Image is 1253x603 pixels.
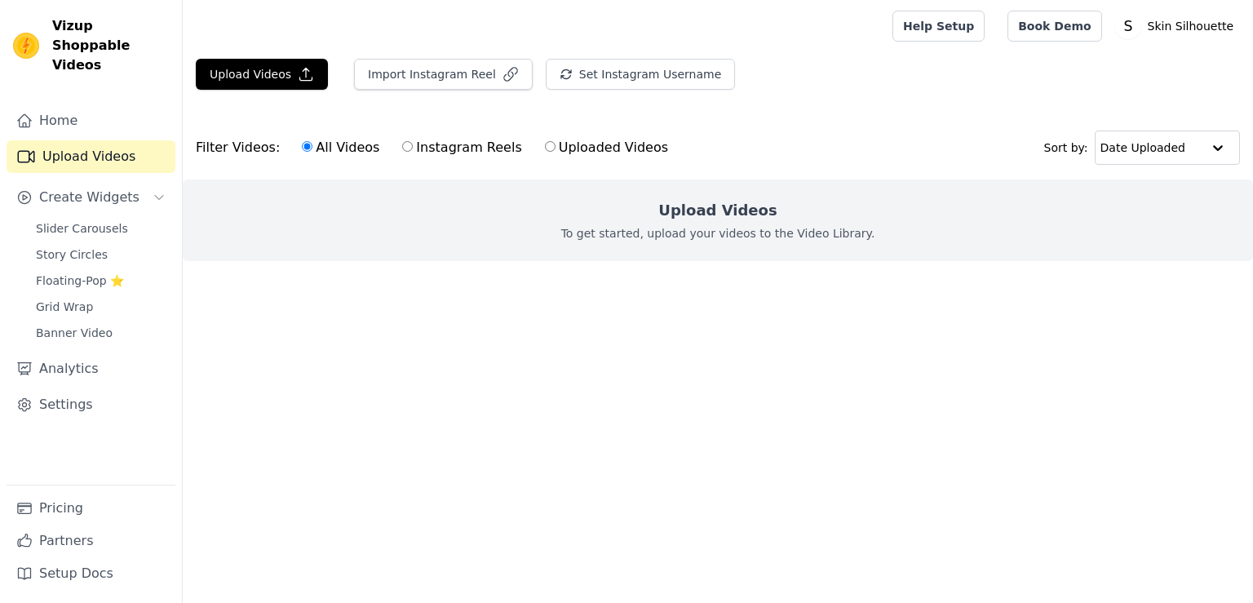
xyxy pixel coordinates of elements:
button: Create Widgets [7,181,175,214]
button: Import Instagram Reel [354,59,533,90]
input: Instagram Reels [402,141,413,152]
a: Floating-Pop ⭐ [26,269,175,292]
a: Upload Videos [7,140,175,173]
label: Uploaded Videos [544,137,669,158]
button: Set Instagram Username [546,59,735,90]
a: Partners [7,525,175,557]
label: Instagram Reels [401,137,522,158]
a: Home [7,104,175,137]
h2: Upload Videos [658,199,777,222]
a: Book Demo [1007,11,1101,42]
a: Setup Docs [7,557,175,590]
span: Story Circles [36,246,108,263]
text: S [1123,18,1132,34]
a: Pricing [7,492,175,525]
span: Vizup Shoppable Videos [52,16,169,75]
span: Slider Carousels [36,220,128,237]
img: Vizup [13,33,39,59]
a: Banner Video [26,321,175,344]
p: To get started, upload your videos to the Video Library. [561,225,875,242]
button: Upload Videos [196,59,328,90]
input: All Videos [302,141,312,152]
div: Sort by: [1044,131,1241,165]
a: Help Setup [892,11,985,42]
span: Floating-Pop ⭐ [36,273,124,289]
span: Banner Video [36,325,113,341]
span: Grid Wrap [36,299,93,315]
span: Create Widgets [39,188,139,207]
a: Slider Carousels [26,217,175,240]
a: Grid Wrap [26,295,175,318]
input: Uploaded Videos [545,141,556,152]
a: Analytics [7,352,175,385]
p: Skin Silhouette [1141,11,1240,41]
button: S Skin Silhouette [1115,11,1240,41]
a: Story Circles [26,243,175,266]
label: All Videos [301,137,380,158]
div: Filter Videos: [196,129,677,166]
a: Settings [7,388,175,421]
